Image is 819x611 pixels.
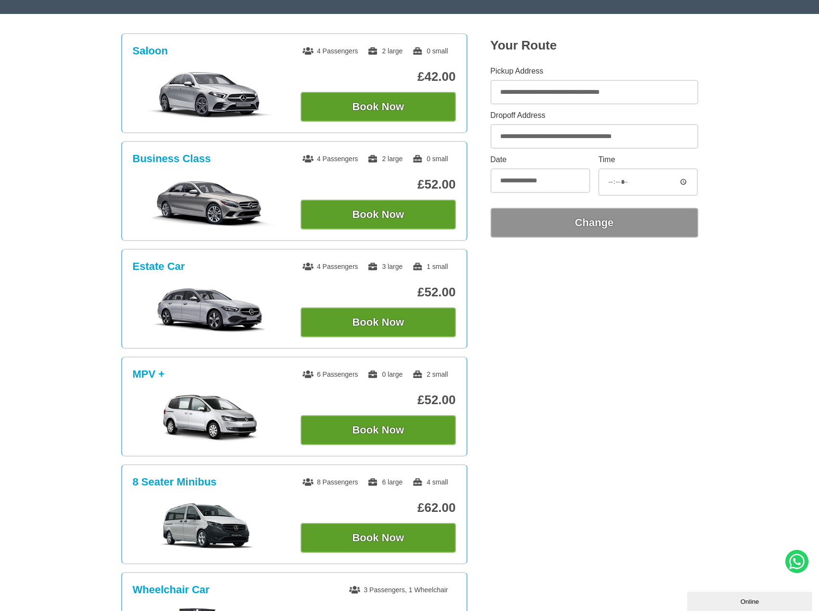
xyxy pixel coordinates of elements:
[491,208,698,238] button: Change
[412,263,448,270] span: 1 small
[138,71,282,119] img: Saloon
[301,523,456,553] button: Book Now
[302,263,358,270] span: 4 Passengers
[301,200,456,229] button: Book Now
[133,368,165,381] h3: MPV +
[367,263,403,270] span: 3 large
[138,394,282,442] img: MPV +
[367,478,403,486] span: 6 large
[367,370,403,378] span: 0 large
[302,47,358,55] span: 4 Passengers
[133,584,210,596] h3: Wheelchair Car
[367,47,403,55] span: 2 large
[133,260,185,273] h3: Estate Car
[301,307,456,337] button: Book Now
[301,69,456,84] p: £42.00
[302,478,358,486] span: 8 Passengers
[491,112,698,119] label: Dropoff Address
[302,370,358,378] span: 6 Passengers
[301,393,456,407] p: £52.00
[598,156,698,164] label: Time
[412,478,448,486] span: 4 small
[349,586,448,594] span: 3 Passengers, 1 Wheelchair
[301,285,456,300] p: £52.00
[491,156,590,164] label: Date
[412,370,448,378] span: 2 small
[412,155,448,163] span: 0 small
[138,286,282,334] img: Estate Car
[301,500,456,515] p: £62.00
[301,92,456,122] button: Book Now
[301,415,456,445] button: Book Now
[133,45,168,57] h3: Saloon
[491,67,698,75] label: Pickup Address
[412,47,448,55] span: 0 small
[491,38,698,53] h2: Your Route
[301,177,456,192] p: £52.00
[367,155,403,163] span: 2 large
[138,178,282,227] img: Business Class
[133,476,217,488] h3: 8 Seater Minibus
[133,153,211,165] h3: Business Class
[302,155,358,163] span: 4 Passengers
[138,502,282,550] img: 8 Seater Minibus
[687,590,814,611] iframe: chat widget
